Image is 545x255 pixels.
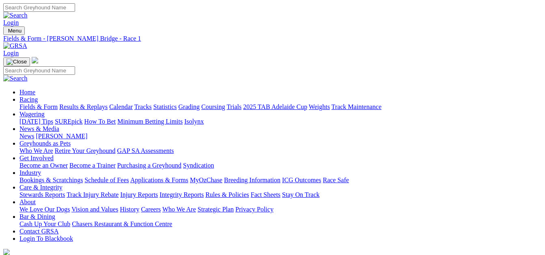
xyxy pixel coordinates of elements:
a: Grading [179,103,200,110]
button: Toggle navigation [3,57,30,66]
a: [DATE] Tips [19,118,53,125]
a: Login To Blackbook [19,235,73,242]
a: Industry [19,169,41,176]
a: Care & Integrity [19,184,62,191]
input: Search [3,3,75,12]
a: Stay On Track [282,191,319,198]
a: Cash Up Your Club [19,220,70,227]
a: Coursing [201,103,225,110]
a: Minimum Betting Limits [117,118,183,125]
a: Login [3,19,19,26]
a: SUREpick [55,118,82,125]
a: Strategic Plan [198,206,234,213]
img: Search [3,75,28,82]
a: Trials [226,103,241,110]
div: Bar & Dining [19,220,542,228]
a: Login [3,50,19,57]
img: GRSA [3,42,27,50]
a: Fields & Form - [PERSON_NAME] Bridge - Race 1 [3,35,542,42]
a: We Love Our Dogs [19,206,70,213]
a: ICG Outcomes [282,177,321,183]
a: Track Injury Rebate [67,191,118,198]
a: Syndication [183,162,214,169]
a: Become a Trainer [69,162,116,169]
a: 2025 TAB Adelaide Cup [243,103,307,110]
a: Stewards Reports [19,191,65,198]
a: History [120,206,139,213]
a: Weights [309,103,330,110]
div: Care & Integrity [19,191,542,198]
span: Menu [8,28,22,34]
div: About [19,206,542,213]
a: Privacy Policy [235,206,274,213]
div: Racing [19,103,542,111]
input: Search [3,66,75,75]
a: Bar & Dining [19,213,55,220]
a: How To Bet [84,118,116,125]
a: Results & Replays [59,103,108,110]
button: Toggle navigation [3,26,25,35]
a: Racing [19,96,38,103]
a: Greyhounds as Pets [19,140,71,147]
div: Greyhounds as Pets [19,147,542,155]
a: Tracks [134,103,152,110]
a: Isolynx [184,118,204,125]
a: Integrity Reports [159,191,204,198]
a: Become an Owner [19,162,68,169]
a: Fields & Form [19,103,58,110]
div: Wagering [19,118,542,125]
a: Vision and Values [71,206,118,213]
img: logo-grsa-white.png [32,57,38,63]
a: MyOzChase [190,177,222,183]
a: Breeding Information [224,177,280,183]
a: Fact Sheets [251,191,280,198]
a: News [19,133,34,139]
a: Injury Reports [120,191,158,198]
a: Applications & Forms [130,177,188,183]
a: Contact GRSA [19,228,58,235]
a: GAP SA Assessments [117,147,174,154]
img: Search [3,12,28,19]
a: Chasers Restaurant & Function Centre [72,220,172,227]
a: Calendar [109,103,133,110]
a: Retire Your Greyhound [55,147,116,154]
a: Track Maintenance [332,103,381,110]
div: Industry [19,177,542,184]
a: Race Safe [323,177,349,183]
a: Home [19,89,35,96]
img: Close [6,59,27,65]
a: Statistics [153,103,177,110]
a: Who We Are [162,206,196,213]
a: Careers [141,206,161,213]
a: Who We Are [19,147,53,154]
a: Wagering [19,111,45,118]
a: Purchasing a Greyhound [117,162,181,169]
a: Schedule of Fees [84,177,129,183]
div: Get Involved [19,162,542,169]
a: Rules & Policies [205,191,249,198]
a: [PERSON_NAME] [36,133,87,139]
a: Get Involved [19,155,54,161]
a: News & Media [19,125,59,132]
a: Bookings & Scratchings [19,177,83,183]
div: News & Media [19,133,542,140]
a: About [19,198,36,205]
